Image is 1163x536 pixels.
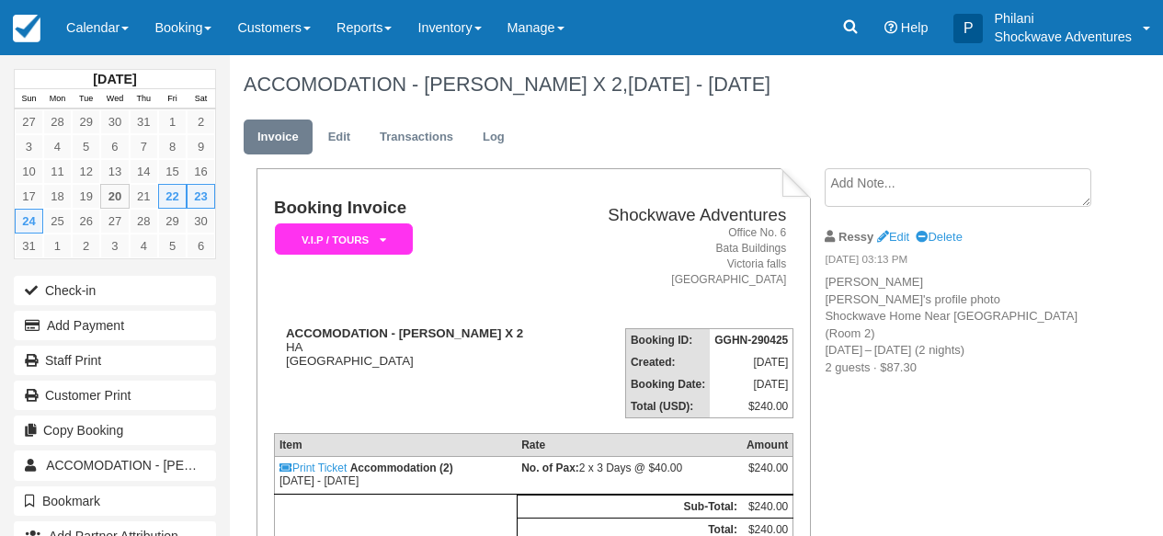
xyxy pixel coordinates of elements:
a: 31 [15,234,43,258]
h1: Booking Invoice [274,199,567,218]
p: [PERSON_NAME] [PERSON_NAME]'s profile photo Shockwave Home Near [GEOGRAPHIC_DATA] (Room 2) [DATE]... [825,274,1088,376]
div: HA [GEOGRAPHIC_DATA] [274,326,567,368]
th: Mon [43,89,72,109]
a: 12 [72,159,100,184]
a: 8 [158,134,187,159]
address: Office No. 6 Bata Buildings Victoria falls [GEOGRAPHIC_DATA] [575,225,787,289]
a: 22 [158,184,187,209]
div: P [953,14,983,43]
p: Philani [994,9,1132,28]
a: 16 [187,159,215,184]
strong: GGHN-290425 [714,334,788,347]
a: 7 [130,134,158,159]
th: Amount [742,434,793,457]
th: Fri [158,89,187,109]
a: 9 [187,134,215,159]
a: Edit [314,120,364,155]
th: Created: [625,351,710,373]
strong: No. of Pax [521,462,579,474]
strong: Ressy [838,230,873,244]
a: 26 [72,209,100,234]
a: Log [469,120,519,155]
button: Check-in [14,276,216,305]
h1: ACCOMODATION - [PERSON_NAME] X 2, [244,74,1089,96]
a: Transactions [366,120,467,155]
td: $240.00 [710,395,793,418]
a: 29 [72,109,100,134]
td: [DATE] - [DATE] [274,457,517,495]
a: 25 [43,209,72,234]
strong: [DATE] [93,72,136,86]
p: Shockwave Adventures [994,28,1132,46]
img: checkfront-main-nav-mini-logo.png [13,15,40,42]
a: 28 [130,209,158,234]
a: 4 [130,234,158,258]
a: 30 [100,109,129,134]
i: Help [884,21,897,34]
a: 28 [43,109,72,134]
em: V.I.P / TOURS [275,223,413,256]
a: 1 [43,234,72,258]
th: Wed [100,89,129,109]
a: 21 [130,184,158,209]
a: 19 [72,184,100,209]
a: Print Ticket [279,462,347,474]
th: Rate [517,434,742,457]
th: Tue [72,89,100,109]
strong: Accommodation (2) [350,462,453,474]
a: 1 [158,109,187,134]
th: Item [274,434,517,457]
a: V.I.P / TOURS [274,222,406,257]
a: 17 [15,184,43,209]
a: 24 [15,209,43,234]
a: 30 [187,209,215,234]
div: $240.00 [747,462,788,489]
th: Thu [130,89,158,109]
a: 11 [43,159,72,184]
a: 2 [72,234,100,258]
td: [DATE] [710,351,793,373]
a: 6 [100,134,129,159]
th: Booking Date: [625,373,710,395]
a: 13 [100,159,129,184]
th: Total (USD): [625,395,710,418]
a: 10 [15,159,43,184]
h2: Shockwave Adventures [575,206,787,225]
td: 2 x 3 Days @ $40.00 [517,457,742,495]
a: Edit [877,230,909,244]
a: 29 [158,209,187,234]
a: 14 [130,159,158,184]
a: Customer Print [14,381,216,410]
a: 31 [130,109,158,134]
td: $240.00 [742,496,793,519]
th: Sun [15,89,43,109]
a: 3 [100,234,129,258]
a: 6 [187,234,215,258]
a: 20 [100,184,129,209]
span: [DATE] - [DATE] [628,73,770,96]
a: 2 [187,109,215,134]
span: ACCOMODATION - [PERSON_NAME] X 2 [46,458,291,473]
a: 4 [43,134,72,159]
th: Booking ID: [625,329,710,352]
button: Bookmark [14,486,216,516]
a: 3 [15,134,43,159]
a: 18 [43,184,72,209]
a: 5 [72,134,100,159]
a: 27 [100,209,129,234]
button: Copy Booking [14,416,216,445]
span: Help [901,20,929,35]
a: Invoice [244,120,313,155]
strong: ACCOMODATION - [PERSON_NAME] X 2 [286,326,523,340]
a: Staff Print [14,346,216,375]
em: [DATE] 03:13 PM [825,252,1088,272]
th: Sub-Total: [517,496,742,519]
button: Add Payment [14,311,216,340]
a: 27 [15,109,43,134]
a: 23 [187,184,215,209]
a: 5 [158,234,187,258]
a: 15 [158,159,187,184]
th: Sat [187,89,215,109]
td: [DATE] [710,373,793,395]
a: ACCOMODATION - [PERSON_NAME] X 2 [14,450,216,480]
